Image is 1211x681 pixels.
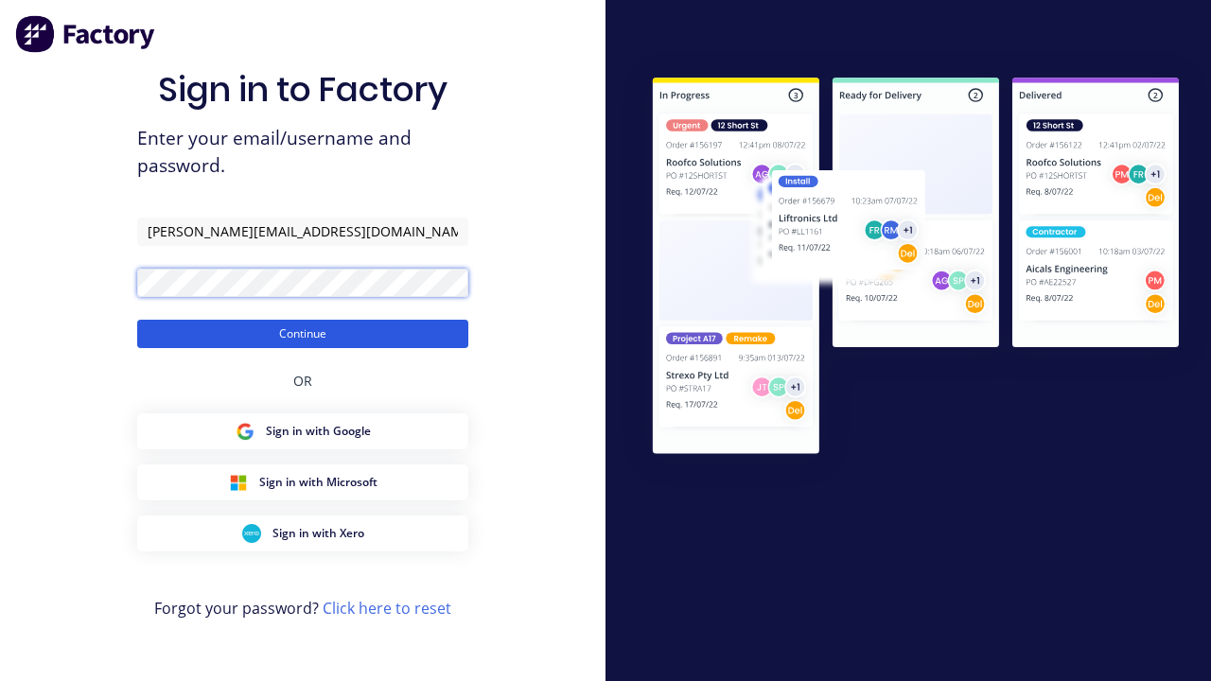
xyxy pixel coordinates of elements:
[272,525,364,542] span: Sign in with Xero
[137,413,468,449] button: Google Sign inSign in with Google
[229,473,248,492] img: Microsoft Sign in
[154,597,451,620] span: Forgot your password?
[137,464,468,500] button: Microsoft Sign inSign in with Microsoft
[137,515,468,551] button: Xero Sign inSign in with Xero
[293,348,312,413] div: OR
[621,48,1211,488] img: Sign in
[236,422,254,441] img: Google Sign in
[323,598,451,619] a: Click here to reset
[137,320,468,348] button: Continue
[158,69,448,110] h1: Sign in to Factory
[266,423,371,440] span: Sign in with Google
[15,15,157,53] img: Factory
[259,474,377,491] span: Sign in with Microsoft
[137,125,468,180] span: Enter your email/username and password.
[137,218,468,246] input: Email/Username
[242,524,261,543] img: Xero Sign in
